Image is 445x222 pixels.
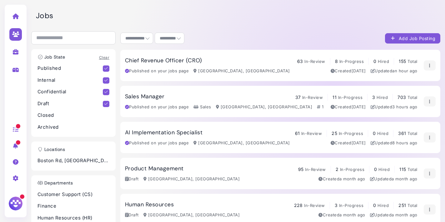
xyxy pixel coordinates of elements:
time: Jul 17, 2025 [339,176,365,181]
h3: Sales Manager [125,93,164,100]
span: In-Progress [338,95,362,100]
img: Profile image for Mega Support AI [18,3,28,13]
time: Aug 31, 2025 [392,104,417,109]
div: Created [331,68,366,74]
div: joined the conversation [27,140,107,146]
p: Confidential [37,88,103,96]
span: 61 [295,131,300,136]
span: In-Progress [339,203,363,208]
div: Add Job Posting [390,35,435,42]
button: Gif picker [20,189,25,194]
button: Add Job Posting [385,33,440,44]
span: Hired [378,59,389,64]
div: Draft [125,212,139,218]
span: 0 [374,167,377,172]
time: Apr 25, 2025 [352,104,366,109]
time: May 19, 2025 [352,140,366,145]
div: yeap) thank you how did you do that?) you receive notifications about Client's activities?) [27,111,115,130]
div: Close [110,3,121,14]
span: 63 [297,59,303,64]
div: Updated [370,176,417,182]
div: Sales [193,104,211,110]
span: 703 [397,95,406,100]
img: Profile image for Nate [19,140,25,146]
div: Updated [370,212,417,218]
time: Aug 31, 2025 [392,140,417,145]
time: Jun 09, 2025 [352,68,366,73]
div: 1 [317,104,323,110]
div: [GEOGRAPHIC_DATA], [GEOGRAPHIC_DATA] [143,212,240,218]
div: wow [100,79,120,93]
p: Published [37,65,103,72]
a: [URL][DOMAIN_NAME] [10,52,92,64]
span: Hired [377,131,388,136]
button: go back [4,3,16,14]
button: Home [98,3,110,14]
span: 228 [294,203,303,208]
div: We get reports about what client's are asking, that way we can keep building [PERSON_NAME] and [P... [10,157,97,181]
p: Human Resources (HR) [37,214,109,222]
span: 2 [336,167,338,172]
span: 37 [295,95,301,100]
span: Hired [377,95,388,100]
textarea: Message… [5,176,120,187]
p: Internal [37,77,103,84]
span: Hired [378,167,390,172]
div: Updated [371,104,417,110]
time: Jul 17, 2025 [392,176,417,181]
a: Clear [99,55,109,60]
h1: Mega Support AI [30,6,72,11]
div: Created [331,104,366,110]
div: Updated [371,140,417,146]
span: 361 [398,131,406,136]
span: Total [407,167,417,172]
div: yeap) thank youhow did you do that?) you receive notifications about Client's activities?) [22,108,120,134]
div: Nate says… [5,139,120,153]
b: [PERSON_NAME] [27,141,62,145]
span: Total [407,203,417,208]
span: In-Progress [339,59,364,64]
div: Hope your [DATE] is going well, I saw you were looking into candidate reporting. If there is anyt... [5,36,102,74]
p: Draft [37,100,103,107]
div: [GEOGRAPHIC_DATA], [GEOGRAPHIC_DATA] [143,176,240,182]
p: Finance [37,203,109,210]
h3: AI Implementation Specialist [125,129,202,136]
span: Total [407,59,417,64]
div: Yaroslav says… [5,108,120,139]
button: Start recording [40,189,45,194]
div: Draft [125,176,139,182]
span: In-Progress [340,167,364,172]
h3: Locations [34,147,68,152]
span: 0 [373,131,376,136]
img: Megan [8,196,23,211]
p: Boston Rd, [GEOGRAPHIC_DATA], [GEOGRAPHIC_DATA] [37,157,109,164]
div: Published on your jobs page [125,68,189,74]
span: 8 [335,59,338,64]
div: Created [318,212,365,218]
span: Hired [377,203,389,208]
h3: Human Resources [125,201,174,208]
div: [GEOGRAPHIC_DATA], [GEOGRAPHIC_DATA] [216,104,312,110]
span: 25 [332,131,337,136]
span: Total [407,95,417,100]
p: Closed [37,112,109,119]
div: Yaroslav says… [5,94,120,108]
h3: Chief Revenue Officer (CRO) [125,57,202,64]
p: Archived [37,124,109,131]
div: hi [111,97,115,104]
h2: Jobs [36,11,440,20]
button: Send a message… [107,187,117,197]
h3: Product Management [125,165,184,172]
h3: Departments [34,180,76,186]
span: 3 [335,203,337,208]
div: hi [106,94,120,107]
div: Published on your jobs page [125,104,189,110]
div: We get reports about what client's are asking, that way we can keep building [PERSON_NAME] and [P... [5,153,102,185]
time: Aug 31, 2025 [392,68,417,73]
time: Jul 17, 2025 [339,212,365,217]
div: Hope your [DATE] is going well, I saw you were looking into candidate reporting. If there is anyt... [10,40,97,70]
div: Updated [371,68,417,74]
span: 251 [398,203,406,208]
span: In-Review [305,167,326,172]
h3: Job State [34,54,68,60]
